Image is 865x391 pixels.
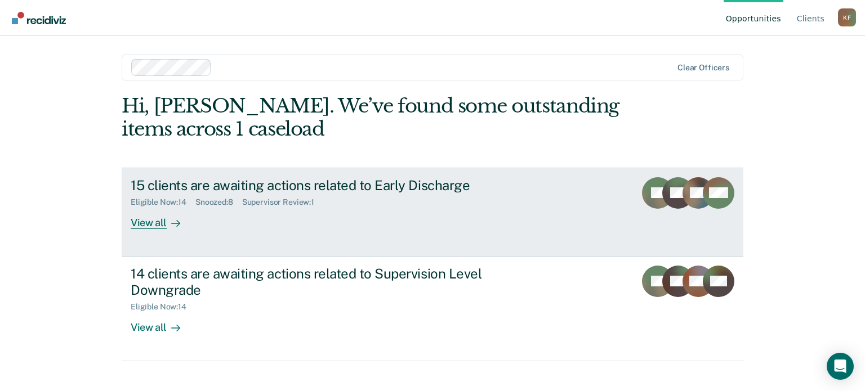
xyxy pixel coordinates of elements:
button: Profile dropdown button [838,8,856,26]
a: 14 clients are awaiting actions related to Supervision Level DowngradeEligible Now:14View all [122,257,743,361]
a: 15 clients are awaiting actions related to Early DischargeEligible Now:14Snoozed:8Supervisor Revi... [122,168,743,257]
div: Eligible Now : 14 [131,197,195,207]
div: Snoozed : 8 [195,197,242,207]
div: View all [131,312,194,334]
div: 15 clients are awaiting actions related to Early Discharge [131,177,526,194]
img: Recidiviz [12,12,66,24]
div: Open Intercom Messenger [827,353,854,380]
div: Hi, [PERSON_NAME]. We’ve found some outstanding items across 1 caseload [122,95,619,141]
div: Eligible Now : 14 [131,302,195,312]
div: View all [131,207,194,229]
div: Clear officers [677,63,729,73]
div: K F [838,8,856,26]
div: 14 clients are awaiting actions related to Supervision Level Downgrade [131,266,526,298]
div: Supervisor Review : 1 [242,197,323,207]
